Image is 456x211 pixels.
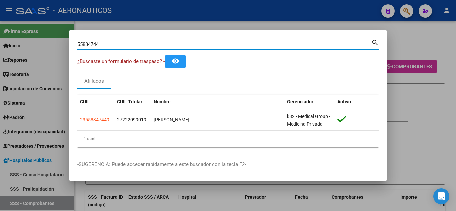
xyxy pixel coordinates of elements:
[284,95,335,109] datatable-header-cell: Gerenciador
[151,95,284,109] datatable-header-cell: Nombre
[77,161,379,168] p: -SUGERENCIA: Puede acceder rapidamente a este buscador con la tecla F2-
[77,95,114,109] datatable-header-cell: CUIL
[171,57,179,65] mat-icon: remove_red_eye
[287,99,313,104] span: Gerenciador
[84,77,104,85] div: Afiliados
[154,99,171,104] span: Nombre
[80,117,109,122] span: 23558347449
[433,188,449,204] div: Open Intercom Messenger
[77,58,165,64] span: ¿Buscaste un formulario de traspaso? -
[287,114,330,127] span: k82 - Medical Group - Medicina Privada
[117,117,146,122] span: 27222099019
[117,99,142,104] span: CUIL Titular
[154,116,282,124] div: [PERSON_NAME] -
[337,99,351,104] span: Activo
[335,95,379,109] datatable-header-cell: Activo
[371,38,379,46] mat-icon: search
[114,95,151,109] datatable-header-cell: CUIL Titular
[77,131,379,147] div: 1 total
[80,99,90,104] span: CUIL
